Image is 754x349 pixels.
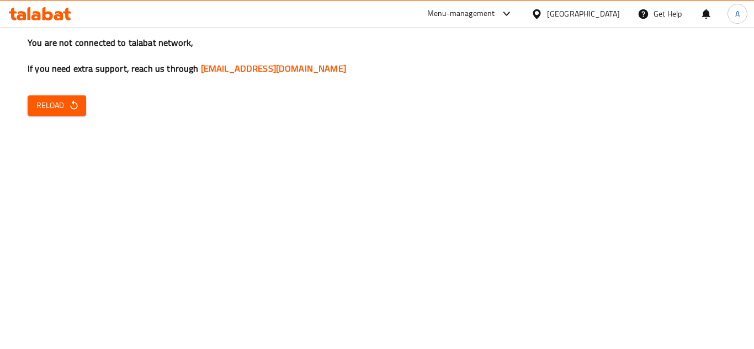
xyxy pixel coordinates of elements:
h3: You are not connected to talabat network, If you need extra support, reach us through [28,36,726,75]
span: Reload [36,99,77,112]
button: Reload [28,95,86,116]
div: Menu-management [427,7,495,20]
div: [GEOGRAPHIC_DATA] [547,8,620,20]
a: [EMAIL_ADDRESS][DOMAIN_NAME] [201,60,346,77]
span: A [735,8,740,20]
